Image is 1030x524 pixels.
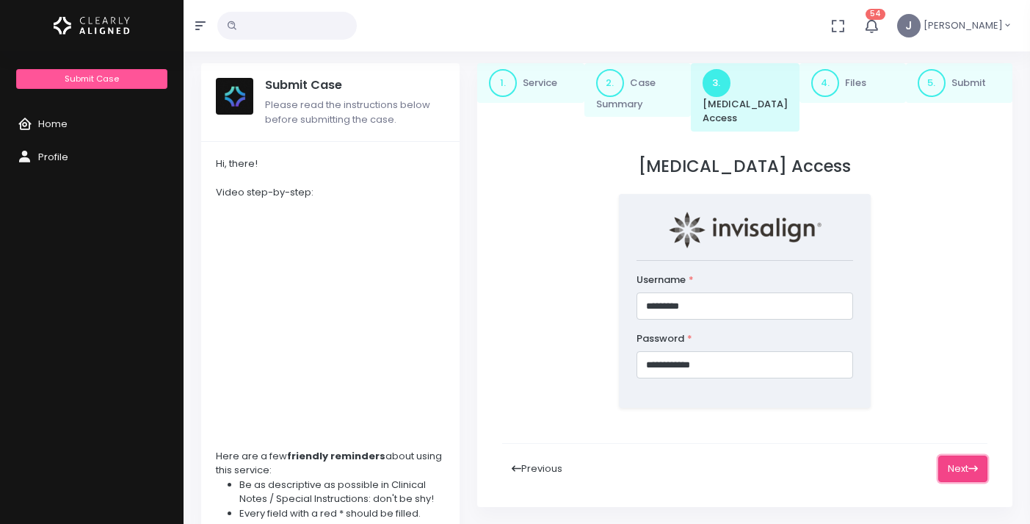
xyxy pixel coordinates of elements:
h5: Submit Case [265,78,445,93]
span: [PERSON_NAME] [924,18,1003,33]
a: 3.[MEDICAL_DATA] Access [691,63,799,132]
div: Hi, there! [216,157,445,171]
label: Username [637,273,694,287]
span: 4. [811,69,839,97]
label: Password [637,331,692,346]
img: invisalign-home-primary-logo.png [669,212,822,248]
a: 1.Service [477,63,584,103]
span: Submit Case [65,73,119,85]
span: Profile [38,150,68,164]
div: Here are a few about using this service: [216,449,445,478]
img: Logo Horizontal [54,10,130,41]
span: 5. [918,69,946,97]
a: 4.Files [799,63,906,103]
span: 2. [596,69,624,97]
div: Video step-by-step: [216,185,445,200]
strong: friendly reminders [287,449,385,463]
span: Please read the instructions below before submitting the case. [265,98,430,126]
a: 5.Submit [906,63,1012,103]
span: 1. [489,69,517,97]
button: Next [938,456,987,483]
span: Home [38,117,68,131]
span: J [897,14,921,37]
span: 3. [703,69,730,97]
a: Submit Case [16,69,167,89]
h3: [MEDICAL_DATA] Access [502,157,987,176]
span: 54 [866,9,885,20]
li: Be as descriptive as possible in Clinical Notes / Special Instructions: don't be shy! [239,478,445,506]
a: 2.Case Summary [584,63,691,118]
li: Every field with a red * should be filled. [239,506,445,521]
button: Previous [502,456,572,483]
